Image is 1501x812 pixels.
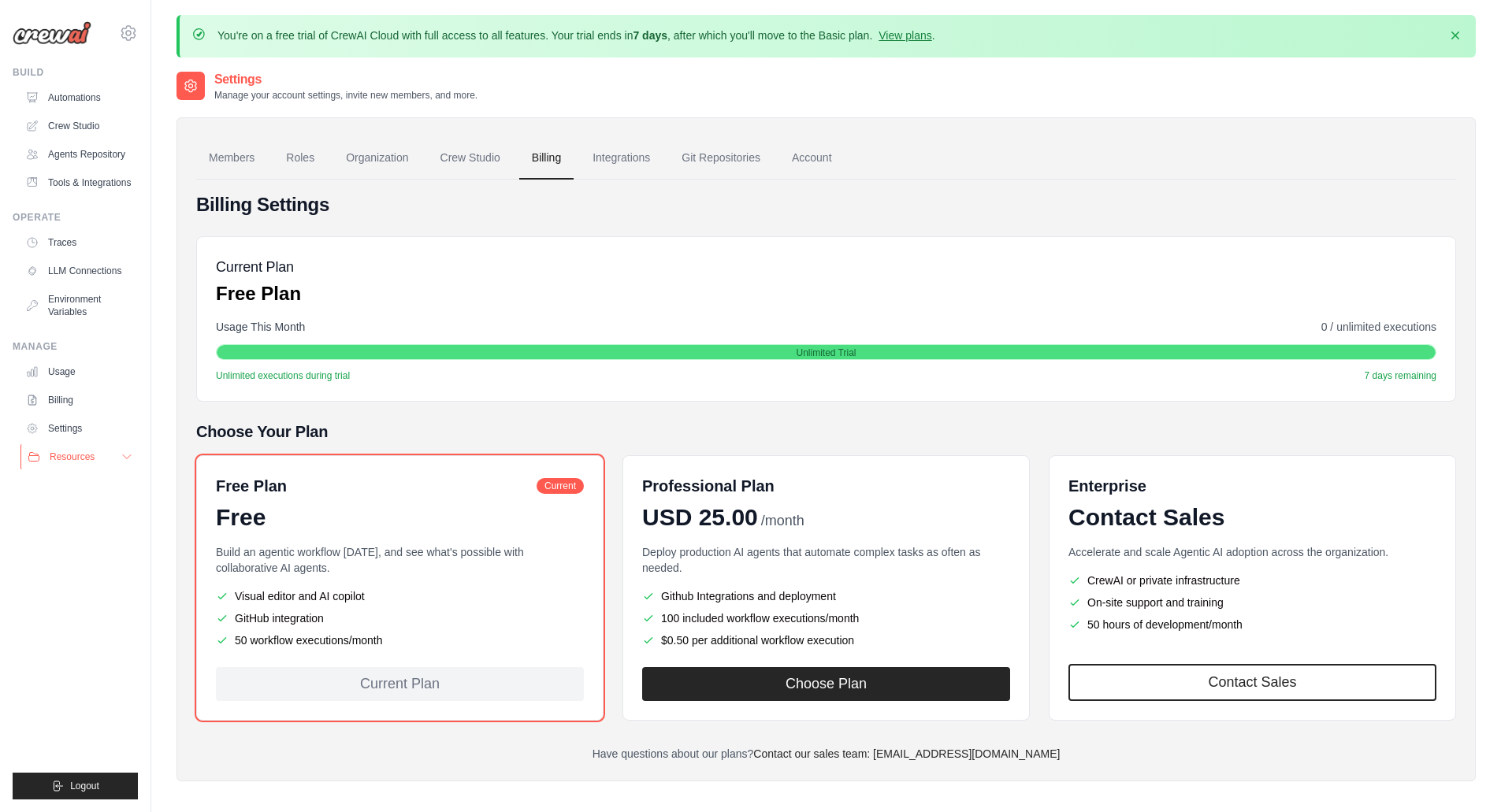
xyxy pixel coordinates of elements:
a: Settings [19,416,138,441]
span: Unlimited Trial [796,347,856,359]
div: Free [216,503,584,532]
a: Contact Sales [1068,664,1436,701]
span: Logout [70,780,99,792]
li: 50 workflow executions/month [216,632,584,648]
a: Usage [19,359,138,384]
span: Unlimited executions during trial [216,369,350,382]
strong: 7 days [633,29,667,42]
a: LLM Connections [19,258,138,284]
a: Account [779,137,845,180]
button: Resources [20,444,139,469]
div: Contact Sales [1068,503,1436,532]
p: Manage your account settings, invite new members, and more. [214,89,477,102]
a: Billing [19,387,138,413]
p: Deploy production AI agents that automate complex tasks as often as needed. [642,544,1010,576]
a: View plans [879,29,931,42]
li: 100 included workflow executions/month [642,610,1010,626]
li: GitHub integration [216,610,584,626]
a: Git Repositories [669,137,773,180]
span: Usage This Month [216,319,305,335]
a: Agents Repository [19,142,138,167]
div: Manage [13,340,138,353]
p: You're on a free trial of CrewAI Cloud with full access to all features. Your trial ends in , aft... [217,28,935,43]
p: Free Plan [216,281,301,306]
div: Operate [13,211,138,224]
h6: Free Plan [216,475,287,497]
span: Current [537,478,584,494]
span: USD 25.00 [642,503,758,532]
div: Build [13,66,138,79]
a: Billing [519,137,574,180]
a: Integrations [580,137,663,180]
h6: Enterprise [1068,475,1436,497]
a: Contact our sales team: [EMAIL_ADDRESS][DOMAIN_NAME] [753,747,1060,760]
h2: Settings [214,70,477,89]
a: Crew Studio [19,113,138,139]
h6: Professional Plan [642,475,775,497]
li: $0.50 per additional workflow execution [642,632,1010,648]
button: Choose Plan [642,667,1010,701]
h4: Billing Settings [196,192,1456,217]
p: Accelerate and scale Agentic AI adoption across the organization. [1068,544,1436,560]
li: 50 hours of development/month [1068,617,1436,632]
a: Organization [333,137,421,180]
span: Resources [50,450,95,463]
a: Roles [273,137,327,180]
a: Members [196,137,267,180]
img: Logo [13,21,91,45]
span: 0 / unlimited executions [1321,319,1436,335]
h5: Choose Your Plan [196,421,1456,443]
div: Current Plan [216,667,584,701]
li: CrewAI or private infrastructure [1068,573,1436,588]
span: 7 days remaining [1365,369,1436,382]
p: Build an agentic workflow [DATE], and see what's possible with collaborative AI agents. [216,544,584,576]
button: Logout [13,773,138,799]
a: Environment Variables [19,287,138,324]
li: Visual editor and AI copilot [216,588,584,604]
a: Automations [19,85,138,110]
a: Traces [19,230,138,255]
h5: Current Plan [216,256,301,278]
span: /month [761,510,804,532]
a: Crew Studio [428,137,513,180]
p: Have questions about our plans? [196,746,1456,762]
li: Github Integrations and deployment [642,588,1010,604]
li: On-site support and training [1068,595,1436,610]
a: Tools & Integrations [19,170,138,195]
